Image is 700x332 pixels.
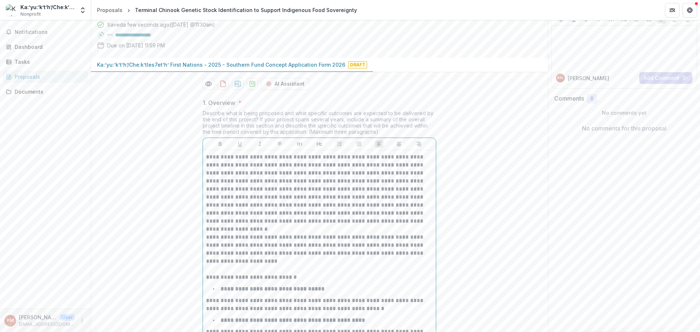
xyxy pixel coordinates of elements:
[557,76,563,80] div: Kiana Matwichuk
[639,72,692,84] button: Add Comment
[107,21,215,28] div: Saved a few seconds ago ( [DATE] @ 11:30am )
[203,78,214,90] button: Preview a7fb4e11-daa1-4995-8e1d-cf0da0c929b4-0.pdf
[135,6,357,14] div: Terminal Chinook Genetic Stock Identification to Support Indigenous Food Sovereignty
[97,61,345,69] p: Ka:’yu:’k’t’h’/Che:k’tles7et’h’ First Nations - 2025 - Southern Fund Concept Application Form 2026
[3,86,88,98] a: Documents
[20,11,41,17] span: Nonprofit
[246,78,258,90] button: download-proposal
[15,73,82,81] div: Proposals
[60,314,75,321] p: User
[15,58,82,66] div: Tasks
[682,3,697,17] button: Get Help
[97,6,122,14] div: Proposals
[78,3,88,17] button: Open entity switcher
[19,321,75,328] p: [EMAIL_ADDRESS][DOMAIN_NAME]
[236,140,244,148] button: Underline
[15,88,82,95] div: Documents
[261,78,309,90] button: AI Assistant
[275,140,284,148] button: Strike
[394,140,403,148] button: Align Center
[415,140,423,148] button: Align Right
[348,61,367,69] span: Draft
[94,5,360,15] nav: breadcrumb
[375,140,384,148] button: Align Left
[568,74,609,82] p: [PERSON_NAME]
[355,140,363,148] button: Ordered List
[295,140,304,148] button: Heading 1
[107,32,113,38] p: 95 %
[335,140,344,148] button: Bullet List
[232,78,244,90] button: download-proposal
[256,140,264,148] button: Italicize
[19,313,57,321] p: [PERSON_NAME]
[554,95,584,102] h2: Comments
[590,96,594,102] span: 0
[107,42,165,49] p: Due on [DATE] 11:59 PM
[3,26,88,38] button: Notifications
[6,4,17,16] img: Ka:’yu:’k’t’h’/Che:k’tles7et’h’ First Nations
[3,41,88,53] a: Dashboard
[203,110,436,138] div: Describe what is being proposed and what specific outcomes are expected to be delivered by the en...
[7,318,14,323] div: Kiana Matwichuk
[15,43,82,51] div: Dashboard
[315,140,324,148] button: Heading 2
[582,124,666,133] p: No comments for this proposal
[15,29,85,35] span: Notifications
[78,316,86,325] button: More
[554,109,695,117] p: No comments yet
[20,3,75,11] div: Ka:’yu:’k’t’h’/Che:k’tles7et’h’ First Nations
[3,56,88,68] a: Tasks
[216,140,225,148] button: Bold
[665,3,680,17] button: Partners
[3,71,88,83] a: Proposals
[203,98,235,107] p: 1. Overview
[217,78,229,90] button: download-proposal
[94,5,125,15] a: Proposals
